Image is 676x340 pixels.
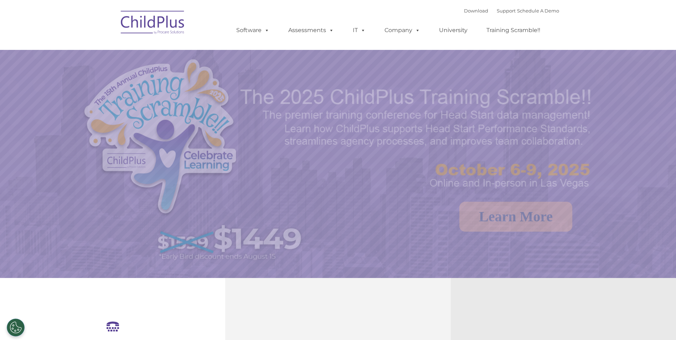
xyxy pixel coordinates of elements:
[479,23,547,37] a: Training Scramble!!
[459,202,572,232] a: Learn More
[464,8,488,14] a: Download
[517,8,559,14] a: Schedule A Demo
[432,23,475,37] a: University
[229,23,277,37] a: Software
[7,319,25,336] button: Cookies Settings
[281,23,341,37] a: Assessments
[497,8,516,14] a: Support
[346,23,373,37] a: IT
[377,23,427,37] a: Company
[464,8,559,14] font: |
[117,6,189,41] img: ChildPlus by Procare Solutions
